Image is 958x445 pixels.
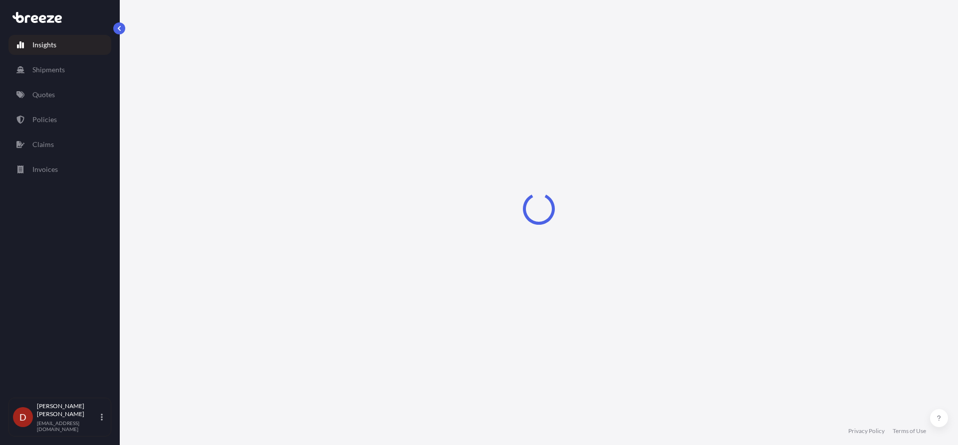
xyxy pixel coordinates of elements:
[8,159,111,179] a: Invoices
[8,110,111,130] a: Policies
[37,420,99,432] p: [EMAIL_ADDRESS][DOMAIN_NAME]
[32,164,58,174] p: Invoices
[32,65,65,75] p: Shipments
[893,427,926,435] a: Terms of Use
[19,412,26,422] span: D
[8,60,111,80] a: Shipments
[37,402,99,418] p: [PERSON_NAME] [PERSON_NAME]
[848,427,885,435] a: Privacy Policy
[32,90,55,100] p: Quotes
[8,135,111,154] a: Claims
[8,85,111,105] a: Quotes
[32,140,54,149] p: Claims
[8,35,111,55] a: Insights
[32,115,57,125] p: Policies
[32,40,56,50] p: Insights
